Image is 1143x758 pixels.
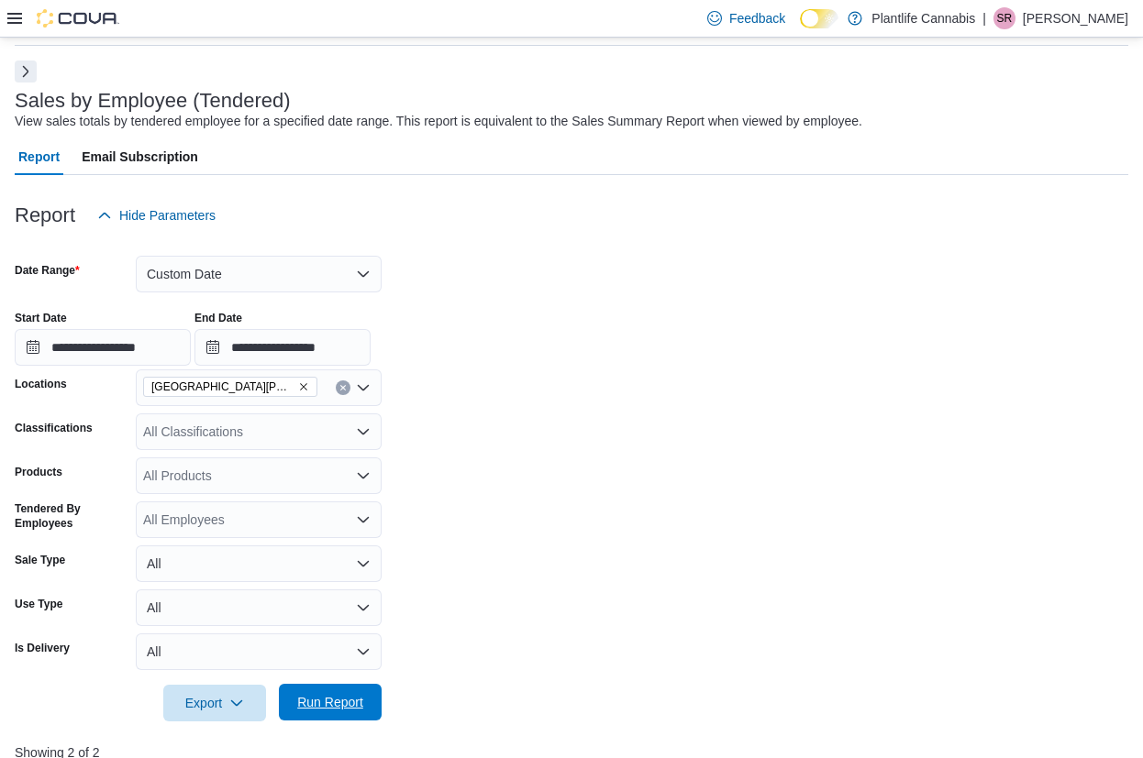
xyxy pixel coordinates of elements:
[15,60,37,82] button: Next
[136,633,382,670] button: All
[1023,7,1128,29] p: [PERSON_NAME]
[336,380,350,395] button: Clear input
[15,597,62,611] label: Use Type
[163,685,266,721] button: Export
[18,138,60,175] span: Report
[729,9,785,27] span: Feedback
[90,197,223,234] button: Hide Parameters
[356,380,371,395] button: Open list of options
[15,329,191,366] input: Press the down key to open a popover containing a calendar.
[356,424,371,439] button: Open list of options
[136,589,382,626] button: All
[15,112,862,131] div: View sales totals by tendered employee for a specified date range. This report is equivalent to t...
[151,378,294,396] span: [GEOGRAPHIC_DATA][PERSON_NAME] - [GEOGRAPHIC_DATA]
[800,9,838,28] input: Dark Mode
[15,311,67,325] label: Start Date
[174,685,255,721] span: Export
[15,553,65,567] label: Sale Type
[997,7,1013,29] span: SR
[37,9,119,27] img: Cova
[15,501,128,531] label: Tendered By Employees
[194,329,371,366] input: Press the down key to open a popover containing a calendar.
[800,28,801,29] span: Dark Mode
[15,90,291,112] h3: Sales by Employee (Tendered)
[15,641,70,655] label: Is Delivery
[871,7,975,29] p: Plantlife Cannabis
[15,465,62,479] label: Products
[15,377,67,391] label: Locations
[15,421,93,435] label: Classifications
[356,468,371,483] button: Open list of options
[356,512,371,527] button: Open list of options
[136,545,382,582] button: All
[136,256,382,292] button: Custom Date
[297,693,363,711] span: Run Report
[82,138,198,175] span: Email Subscription
[298,381,309,392] button: Remove Fort McMurray - Eagle Ridge from selection in this group
[279,684,382,720] button: Run Report
[982,7,986,29] p: |
[15,263,80,278] label: Date Range
[143,377,317,397] span: Fort McMurray - Eagle Ridge
[119,206,216,225] span: Hide Parameters
[194,311,242,325] label: End Date
[993,7,1015,29] div: Skyler Rowsell
[15,204,75,226] h3: Report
